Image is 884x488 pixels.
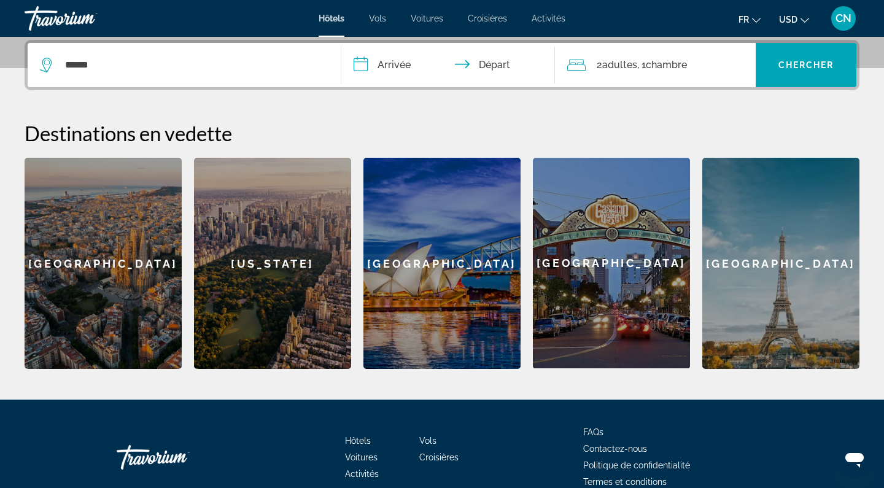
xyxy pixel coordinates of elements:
a: Travorium [25,2,147,34]
span: Adultes [602,59,637,71]
a: [US_STATE] [194,158,351,369]
a: Hôtels [345,436,371,446]
a: [GEOGRAPHIC_DATA] [25,158,182,369]
a: Vols [369,14,386,23]
button: Chercher [756,43,856,87]
a: Voitures [411,14,443,23]
a: Hôtels [319,14,344,23]
span: USD [779,15,797,25]
span: , 1 [637,56,687,74]
a: Activités [345,469,379,479]
a: FAQs [583,427,603,437]
span: fr [739,15,749,25]
button: User Menu [828,6,859,31]
button: Change language [739,10,761,28]
button: Travelers: 2 adults, 0 children [555,43,756,87]
span: 2 [597,56,637,74]
iframe: Bouton de lancement de la fenêtre de messagerie [835,439,874,478]
a: [GEOGRAPHIC_DATA] [533,158,690,369]
a: Croisières [468,14,507,23]
a: Contactez-nous [583,444,647,454]
button: Check in and out dates [341,43,555,87]
a: Travorium [117,439,239,476]
button: Change currency [779,10,809,28]
a: Voitures [345,452,378,462]
a: Politique de confidentialité [583,460,690,470]
a: Croisières [419,452,459,462]
span: Chercher [778,60,834,70]
a: Activités [532,14,565,23]
a: Vols [419,436,436,446]
a: [GEOGRAPHIC_DATA] [363,158,521,369]
a: Termes et conditions [583,477,667,487]
a: [GEOGRAPHIC_DATA] [702,158,859,369]
div: Search widget [28,43,856,87]
span: CN [836,12,851,25]
span: Chambre [646,59,687,71]
h2: Destinations en vedette [25,121,859,145]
